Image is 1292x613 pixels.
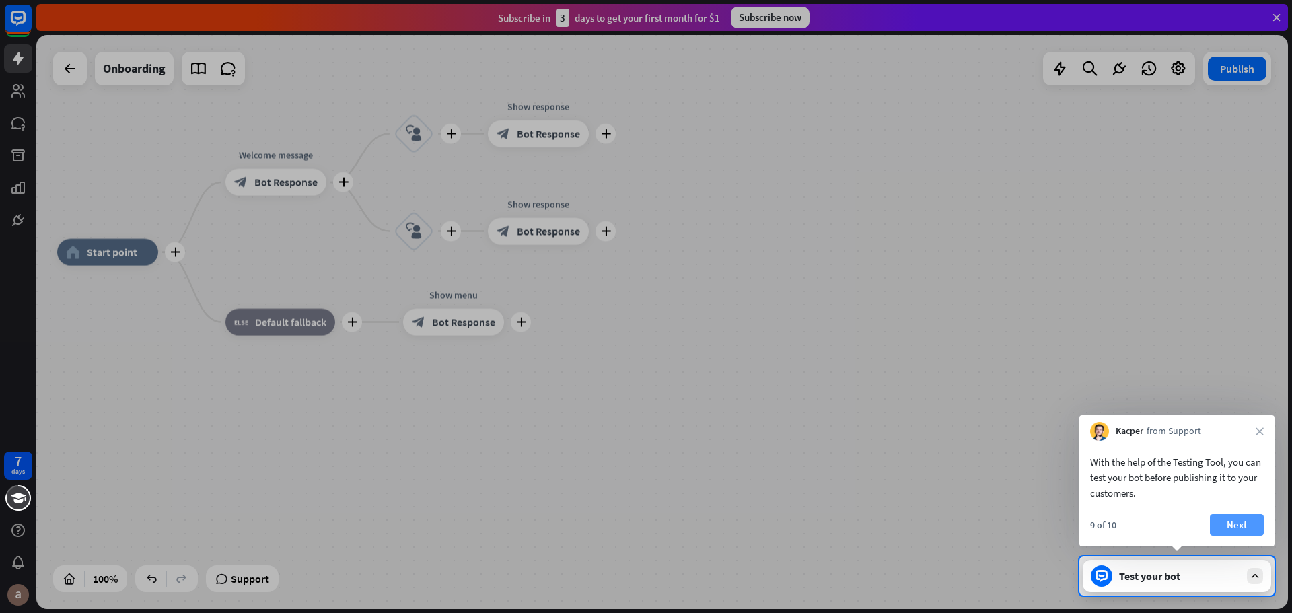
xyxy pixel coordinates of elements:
span: Kacper [1116,425,1143,438]
button: Open LiveChat chat widget [11,5,51,46]
button: Next [1210,514,1264,536]
div: With the help of the Testing Tool, you can test your bot before publishing it to your customers. [1090,454,1264,501]
span: from Support [1147,425,1201,438]
div: 9 of 10 [1090,519,1116,531]
div: Test your bot [1119,569,1240,583]
i: close [1256,427,1264,435]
